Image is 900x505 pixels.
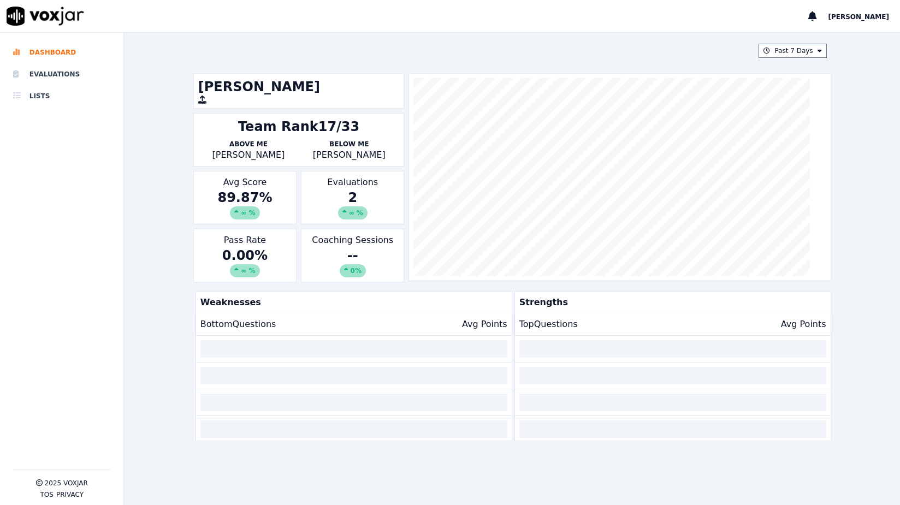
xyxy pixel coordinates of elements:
p: Top Questions [519,318,578,331]
p: Avg Points [462,318,507,331]
div: ∞ % [338,206,368,219]
div: -- [306,247,399,277]
button: Privacy [56,490,84,499]
button: Past 7 Days [759,44,826,58]
p: Below Me [299,140,399,148]
button: TOS [40,490,53,499]
p: [PERSON_NAME] [299,148,399,162]
span: [PERSON_NAME] [828,13,889,21]
div: 89.87 % [198,189,292,219]
div: Coaching Sessions [301,229,404,282]
a: Evaluations [13,63,110,85]
p: Avg Points [781,318,826,331]
div: 0% [340,264,366,277]
div: 0.00 % [198,247,292,277]
div: Pass Rate [193,229,297,282]
p: Above Me [198,140,299,148]
p: Strengths [515,292,826,313]
h1: [PERSON_NAME] [198,78,400,96]
div: Avg Score [193,171,297,224]
div: ∞ % [230,264,259,277]
button: [PERSON_NAME] [828,10,900,23]
div: ∞ % [230,206,259,219]
div: Team Rank 17/33 [238,118,359,135]
p: [PERSON_NAME] [198,148,299,162]
div: 2 [306,189,399,219]
img: voxjar logo [7,7,84,26]
a: Dashboard [13,41,110,63]
p: Bottom Questions [200,318,276,331]
div: Evaluations [301,171,404,224]
a: Lists [13,85,110,107]
p: Weaknesses [196,292,507,313]
p: 2025 Voxjar [45,479,88,488]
